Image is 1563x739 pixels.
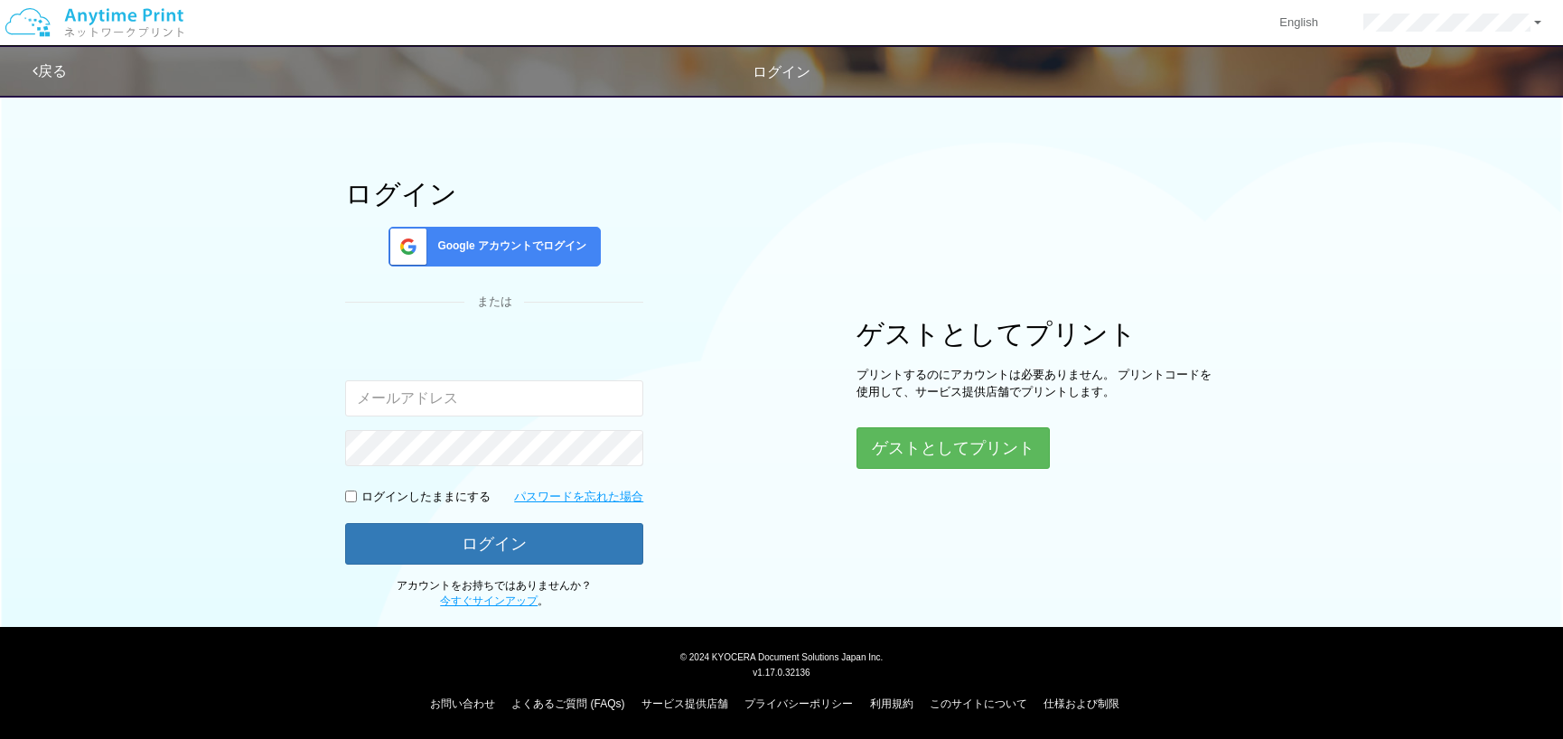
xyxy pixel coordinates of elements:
[33,63,67,79] a: 戻る
[361,489,491,506] p: ログインしたままにする
[930,697,1027,710] a: このサイトについて
[641,697,728,710] a: サービス提供店舗
[430,697,495,710] a: お問い合わせ
[345,578,643,609] p: アカウントをお持ちではありませんか？
[440,594,538,607] a: 今すぐサインアップ
[856,319,1218,349] h1: ゲストとしてプリント
[345,294,643,311] div: または
[856,367,1218,400] p: プリントするのにアカウントは必要ありません。 プリントコードを使用して、サービス提供店舗でプリントします。
[1044,697,1119,710] a: 仕様および制限
[753,64,810,80] span: ログイン
[870,697,913,710] a: 利用規約
[514,489,643,506] a: パスワードを忘れた場合
[856,427,1050,469] button: ゲストとしてプリント
[511,697,624,710] a: よくあるご質問 (FAQs)
[345,380,643,416] input: メールアドレス
[680,650,884,662] span: © 2024 KYOCERA Document Solutions Japan Inc.
[345,523,643,565] button: ログイン
[744,697,853,710] a: プライバシーポリシー
[753,667,810,678] span: v1.17.0.32136
[440,594,548,607] span: 。
[345,179,643,209] h1: ログイン
[430,239,586,254] span: Google アカウントでログイン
